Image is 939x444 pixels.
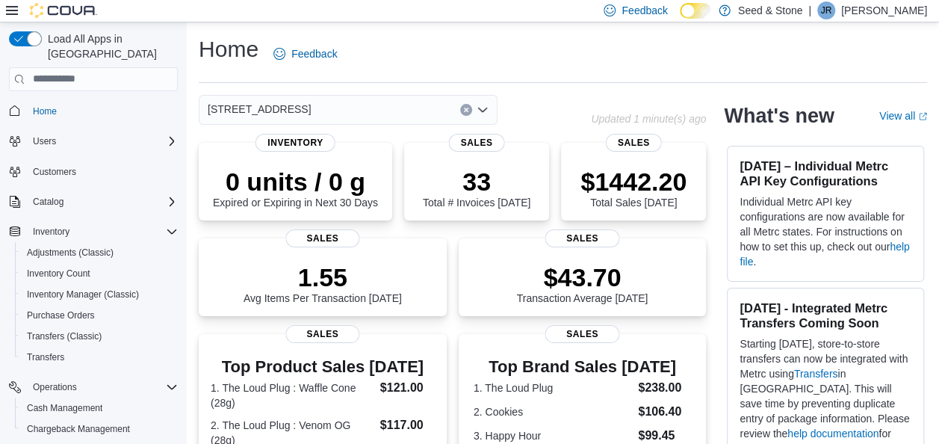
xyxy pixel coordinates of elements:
a: Transfers [794,368,838,380]
span: Feedback [291,46,337,61]
dt: 1. The Loud Plug : Waffle Cone (28g) [211,380,374,410]
span: Users [27,132,178,150]
button: Cash Management [15,398,184,419]
span: Sales [285,229,359,247]
p: Seed & Stone [738,1,802,19]
a: Transfers [21,348,70,366]
p: 33 [423,167,530,197]
button: Operations [27,378,83,396]
h3: Top Product Sales [DATE] [211,358,435,376]
dt: 2. Cookies [474,404,632,419]
span: Purchase Orders [27,309,95,321]
span: Users [33,135,56,147]
span: Catalog [33,196,63,208]
button: Inventory Manager (Classic) [15,284,184,305]
h1: Home [199,34,258,64]
a: Feedback [267,39,343,69]
p: | [808,1,811,19]
a: Chargeback Management [21,420,136,438]
a: help file [740,241,909,268]
span: Transfers (Classic) [27,330,102,342]
button: Inventory [27,223,75,241]
p: [PERSON_NAME] [841,1,927,19]
span: JR [821,1,832,19]
p: Individual Metrc API key configurations are now available for all Metrc states. For instructions ... [740,194,911,269]
span: Chargeback Management [21,420,178,438]
p: $1442.20 [580,167,687,197]
button: Home [3,100,184,122]
span: Inventory [255,134,335,152]
button: Transfers (Classic) [15,326,184,347]
h3: Top Brand Sales [DATE] [474,358,691,376]
div: Transaction Average [DATE] [517,262,648,304]
span: Adjustments (Classic) [21,244,178,262]
a: Customers [27,163,82,181]
button: Inventory [3,221,184,242]
button: Operations [3,377,184,398]
a: Transfers (Classic) [21,327,108,345]
h3: [DATE] – Individual Metrc API Key Configurations [740,158,911,188]
span: Feedback [622,3,667,18]
div: Avg Items Per Transaction [DATE] [244,262,402,304]
a: Adjustments (Classic) [21,244,120,262]
span: Cash Management [21,399,178,417]
span: Sales [545,229,619,247]
span: Sales [545,325,619,343]
span: Home [33,105,57,117]
a: Inventory Count [21,265,96,283]
span: Home [27,102,178,120]
dd: $117.00 [380,416,435,434]
h2: What's new [724,104,834,128]
span: Adjustments (Classic) [27,247,114,259]
a: View allExternal link [879,110,927,122]
div: Jimmie Rao [817,1,835,19]
button: Catalog [27,193,69,211]
img: Cova [30,3,97,18]
span: Operations [33,381,77,393]
span: Inventory [27,223,178,241]
p: Updated 1 minute(s) ago [591,113,706,125]
span: Operations [27,378,178,396]
dd: $238.00 [638,379,691,397]
button: Clear input [460,104,472,116]
a: Inventory Manager (Classic) [21,286,145,303]
button: Customers [3,161,184,182]
div: Expired or Expiring in Next 30 Days [213,167,378,209]
a: Home [27,102,63,120]
span: Inventory [33,226,69,238]
button: Adjustments (Classic) [15,242,184,263]
span: Inventory Manager (Classic) [27,289,139,300]
span: Chargeback Management [27,423,130,435]
p: $43.70 [517,262,648,292]
a: help documentation [787,428,878,440]
button: Transfers [15,347,184,368]
span: Transfers (Classic) [21,327,178,345]
span: Sales [285,325,359,343]
span: Load All Apps in [GEOGRAPHIC_DATA] [42,31,178,61]
span: Transfers [27,351,64,363]
a: Purchase Orders [21,306,101,324]
svg: External link [918,112,927,121]
dt: 1. The Loud Plug [474,380,632,395]
dd: $106.40 [638,403,691,421]
span: Sales [449,134,505,152]
span: Inventory Count [27,268,90,280]
button: Users [27,132,62,150]
div: Total # Invoices [DATE] [423,167,530,209]
span: Purchase Orders [21,306,178,324]
span: Cash Management [27,402,102,414]
span: Customers [27,162,178,181]
button: Purchase Orders [15,305,184,326]
span: [STREET_ADDRESS] [208,100,311,118]
p: 0 units / 0 g [213,167,378,197]
span: Sales [606,134,662,152]
div: Total Sales [DATE] [580,167,687,209]
p: 1.55 [244,262,402,292]
dd: $121.00 [380,379,435,397]
button: Users [3,131,184,152]
a: Cash Management [21,399,108,417]
span: Transfers [21,348,178,366]
input: Dark Mode [680,3,711,19]
button: Inventory Count [15,263,184,284]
